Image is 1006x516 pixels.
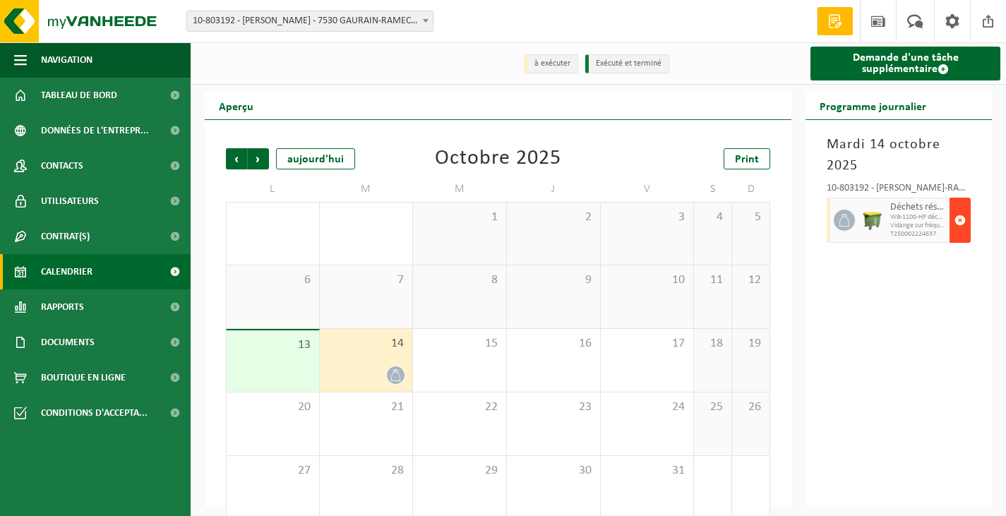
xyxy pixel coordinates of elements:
[524,54,578,73] li: à exécuter
[739,210,762,225] span: 5
[420,272,499,288] span: 8
[608,210,687,225] span: 3
[739,400,762,415] span: 26
[234,337,312,353] span: 13
[420,463,499,479] span: 29
[248,148,269,169] span: Suivant
[601,176,695,202] td: V
[413,176,507,202] td: M
[41,219,90,254] span: Contrat(s)
[701,272,724,288] span: 11
[41,148,83,184] span: Contacts
[890,222,946,230] span: Vidange sur fréquence fixe
[41,184,99,219] span: Utilisateurs
[41,395,148,431] span: Conditions d'accepta...
[608,400,687,415] span: 24
[701,336,724,352] span: 18
[327,336,406,352] span: 14
[420,400,499,415] span: 22
[514,400,593,415] span: 23
[608,463,687,479] span: 31
[514,210,593,225] span: 2
[810,47,1000,80] a: Demande d'une tâche supplémentaire
[205,92,268,119] h2: Aperçu
[507,176,601,202] td: J
[41,78,117,113] span: Tableau de bord
[327,400,406,415] span: 21
[701,400,724,415] span: 25
[234,272,312,288] span: 6
[890,202,946,213] span: Déchets résiduels
[514,272,593,288] span: 9
[186,11,433,32] span: 10-803192 - PATRICK SAVALLE - 7530 GAURAIN-RAMECROIX, RUE DES GREBILLONS 7
[724,148,770,169] a: Print
[890,230,946,239] span: T250002224637
[320,176,414,202] td: M
[276,148,355,169] div: aujourd'hui
[41,325,95,360] span: Documents
[435,148,561,169] div: Octobre 2025
[694,176,732,202] td: S
[234,463,312,479] span: 27
[732,176,770,202] td: D
[327,463,406,479] span: 28
[890,213,946,222] span: WB-1100-HP déchets résiduels
[226,148,247,169] span: Précédent
[41,42,92,78] span: Navigation
[827,134,971,176] h3: Mardi 14 octobre 2025
[827,184,971,198] div: 10-803192 - [PERSON_NAME]-RAMECROIX
[420,210,499,225] span: 1
[701,210,724,225] span: 4
[41,289,84,325] span: Rapports
[327,272,406,288] span: 7
[41,360,126,395] span: Boutique en ligne
[234,400,312,415] span: 20
[608,336,687,352] span: 17
[806,92,940,119] h2: Programme journalier
[226,176,320,202] td: L
[187,11,433,31] span: 10-803192 - PATRICK SAVALLE - 7530 GAURAIN-RAMECROIX, RUE DES GREBILLONS 7
[739,336,762,352] span: 19
[420,336,499,352] span: 15
[862,210,883,231] img: WB-1100-HPE-GN-51
[739,272,762,288] span: 12
[41,113,149,148] span: Données de l'entrepr...
[585,54,669,73] li: Exécuté et terminé
[514,463,593,479] span: 30
[608,272,687,288] span: 10
[41,254,92,289] span: Calendrier
[514,336,593,352] span: 16
[735,154,759,165] span: Print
